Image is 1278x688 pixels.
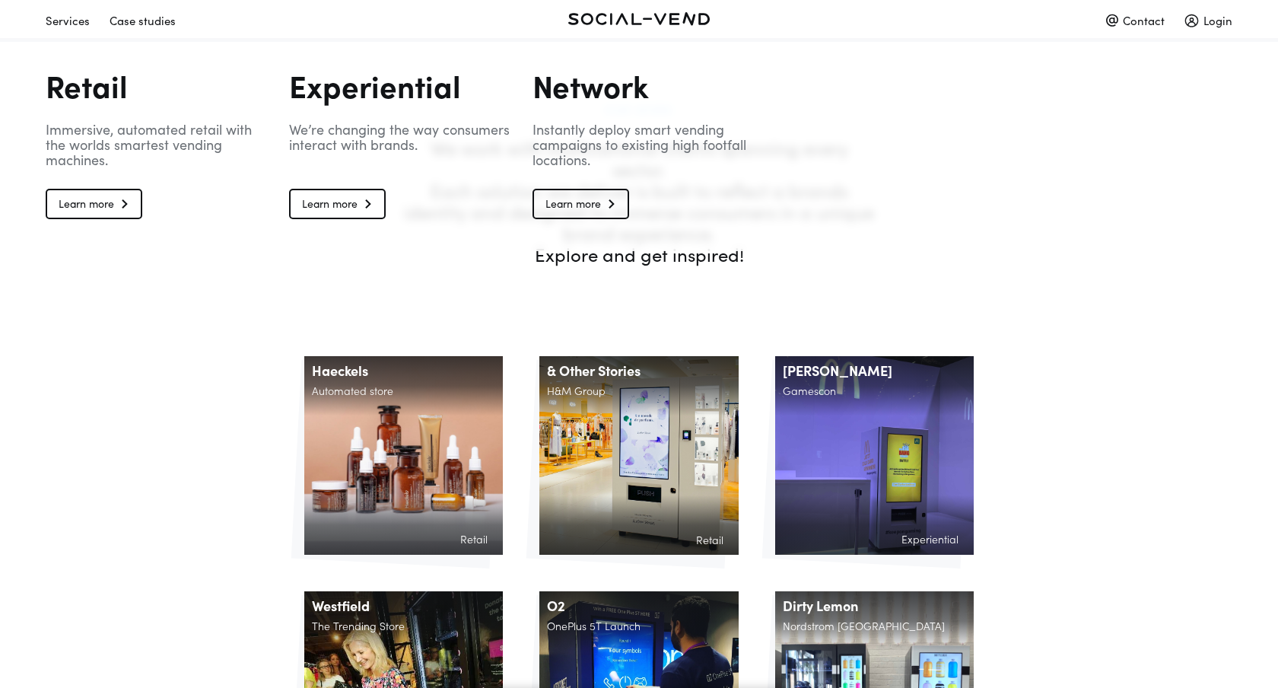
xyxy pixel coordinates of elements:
a: & Other StoriesH&M GroupRetail [539,356,738,555]
p: Explore and get inspired! [403,244,875,265]
h2: Experiential [289,70,517,100]
h1: & Other Stories [539,356,738,385]
h1: Dirty Lemon [775,591,974,620]
h2: Retail [312,534,495,552]
a: HaeckelsAutomated storeRetail [304,356,503,555]
div: Case studies [110,7,176,33]
a: Case studies [110,7,196,23]
h2: Automated store [304,385,503,403]
h2: Gamescon [775,385,974,403]
h1: [PERSON_NAME] [775,356,974,385]
a: Learn more [532,189,629,219]
p: Instantly deploy smart vending campaigns to existing high footfall locations. [532,122,761,167]
div: Services [46,7,90,33]
h2: The Trending Store [304,620,503,639]
h2: Network [532,70,761,100]
a: Learn more [46,189,142,219]
div: Login [1184,7,1232,33]
h1: O2 [539,591,738,620]
h2: OnePlus 5T Launch [539,620,738,639]
div: Contact [1106,7,1165,33]
p: Immersive, automated retail with the worlds smartest vending machines. [46,122,274,167]
h2: H&M Group [539,385,738,403]
h2: Retail [46,70,274,100]
h2: Nordstrom [GEOGRAPHIC_DATA] [775,620,974,639]
p: We’re changing the way consumers interact with brands. [289,122,517,167]
a: Learn more [289,189,386,219]
h2: Retail [547,534,730,552]
h2: Experiential [783,534,966,552]
h1: Haeckels [304,356,503,385]
h1: Westfield [304,591,503,620]
nav: Main [46,70,1232,219]
a: [PERSON_NAME]GamesconExperiential [775,356,974,555]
